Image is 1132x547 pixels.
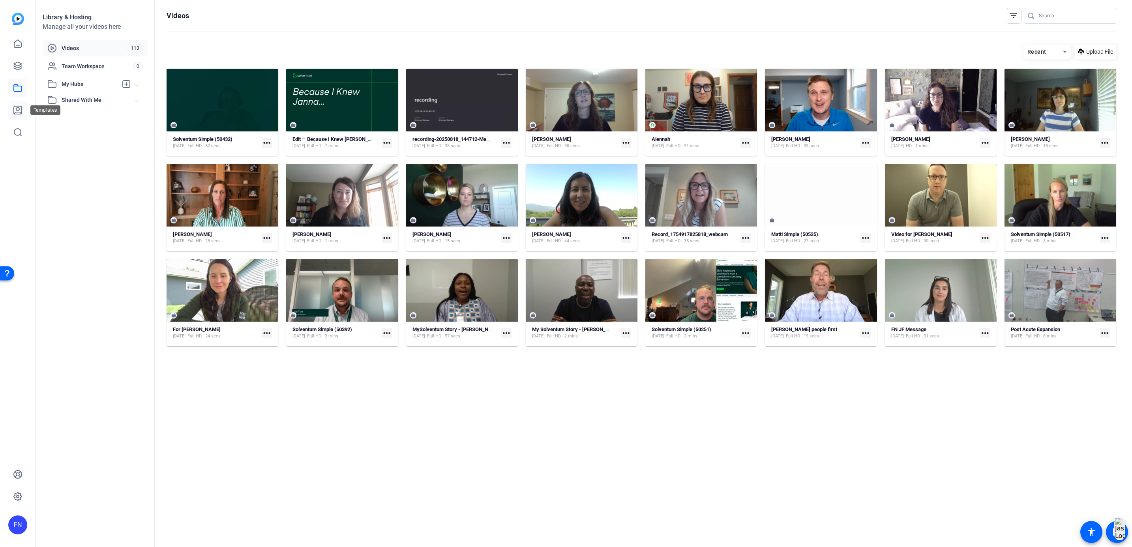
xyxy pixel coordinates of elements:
mat-expansion-panel-header: My Hubs [43,76,148,92]
span: [DATE] [771,143,784,149]
span: [DATE] [652,333,664,339]
mat-icon: more_horiz [501,233,512,243]
span: [DATE] [771,238,784,244]
a: My Solventum Story - [PERSON_NAME][DATE]Full HD - 2 mins [532,326,618,339]
strong: [PERSON_NAME] people first [771,326,837,332]
h1: Videos [167,11,189,21]
span: Videos [62,44,127,52]
span: Full HD - 8 mins [1025,333,1057,339]
mat-icon: more_horiz [1100,138,1110,148]
strong: My Solventum Story - [PERSON_NAME] [532,326,621,332]
span: Full HD - 3 mins [1025,238,1057,244]
strong: [PERSON_NAME] [292,231,332,237]
span: HD - 1 mins [906,143,929,149]
a: [PERSON_NAME][DATE]Full HD - 28 secs [173,231,259,244]
div: FN [8,515,27,534]
mat-icon: more_horiz [980,138,990,148]
input: Search [1039,11,1110,21]
span: [DATE] [292,333,305,339]
div: Library & Hosting [43,13,148,22]
span: 0 [133,62,143,71]
mat-expansion-panel-header: Shared With Me [43,92,148,108]
mat-icon: more_horiz [262,138,272,148]
mat-icon: more_horiz [621,233,631,243]
strong: [PERSON_NAME] [532,136,571,142]
div: Templates [30,105,60,115]
span: Full HD - 2 mins [666,333,697,339]
mat-icon: more_horiz [382,233,392,243]
span: Full HD - 27 secs [786,238,819,244]
a: [PERSON_NAME][DATE]Full HD - 1 mins [292,231,378,244]
mat-icon: more_horiz [382,328,392,338]
strong: Video for [PERSON_NAME] [891,231,952,237]
span: [DATE] [891,238,904,244]
a: [PERSON_NAME][DATE]Full HD - 39 secs [771,136,857,149]
span: [DATE] [532,238,545,244]
span: [DATE] [532,143,545,149]
mat-icon: more_horiz [860,328,871,338]
a: Alennah[DATE]Full HD - 31 secs [652,136,737,149]
span: [DATE] [412,333,425,339]
span: Full HD - 39 secs [786,143,819,149]
span: [DATE] [173,143,186,149]
span: Full HD - 35 secs [666,238,699,244]
a: [PERSON_NAME][DATE]Full HD - 15 secs [1011,136,1096,149]
a: Solventum Simple (50517)[DATE]Full HD - 3 mins [1011,231,1096,244]
strong: recording-20250818_144712-Meeting Recording [412,136,521,142]
span: Full HD - 31 secs [666,143,699,149]
strong: Solventum Simple (50432) [173,136,232,142]
span: [DATE] [891,333,904,339]
strong: Matti Simple (50525) [771,231,818,237]
mat-icon: more_horiz [382,138,392,148]
strong: Edit — Because I Knew [PERSON_NAME] [292,136,384,142]
a: Record_1754917825818_webcam[DATE]Full HD - 35 secs [652,231,737,244]
span: Full HD - 33 secs [427,143,460,149]
span: [DATE] [1011,143,1023,149]
span: Full HD - 2 mins [547,333,578,339]
strong: [PERSON_NAME] [412,231,452,237]
strong: [PERSON_NAME] [891,136,930,142]
strong: For [PERSON_NAME] [173,326,221,332]
span: [DATE] [412,143,425,149]
button: Upload File [1075,45,1116,59]
span: [DATE] [292,238,305,244]
strong: Record_1754917825818_webcam [652,231,728,237]
span: Full HD - 7 mins [307,143,338,149]
mat-icon: more_horiz [980,233,990,243]
strong: Solventum Simple (50392) [292,326,352,332]
mat-icon: more_horiz [501,328,512,338]
strong: Solventum Simple (50517) [1011,231,1070,237]
span: [DATE] [173,238,186,244]
mat-icon: more_horiz [860,233,871,243]
span: My Hubs [62,80,118,88]
a: [PERSON_NAME][DATE]HD - 1 mins [891,136,977,149]
a: [PERSON_NAME][DATE]Full HD - 44 secs [532,231,618,244]
span: Team Workspace [62,62,133,70]
span: [DATE] [891,143,904,149]
mat-icon: more_horiz [621,138,631,148]
span: Full HD - 38 secs [547,143,580,149]
span: [DATE] [771,333,784,339]
mat-icon: more_horiz [1100,328,1110,338]
a: [PERSON_NAME] people first[DATE]Full HD - 19 secs [771,326,857,339]
a: [PERSON_NAME][DATE]Full HD - 38 secs [532,136,618,149]
div: Manage all your videos here [43,22,148,32]
span: Full HD - 2 mins [307,333,338,339]
span: [DATE] [652,143,664,149]
a: Edit — Because I Knew [PERSON_NAME][DATE]Full HD - 7 mins [292,136,378,149]
mat-icon: filter_list [1009,11,1018,21]
mat-icon: more_horiz [980,328,990,338]
a: recording-20250818_144712-Meeting Recording[DATE]Full HD - 33 secs [412,136,498,149]
a: [PERSON_NAME][DATE]Full HD - 15 secs [412,231,498,244]
span: Full HD - 52 secs [187,143,221,149]
span: Upload File [1086,48,1113,56]
a: Solventum Simple (50251)[DATE]Full HD - 2 mins [652,326,737,339]
mat-icon: more_horiz [860,138,871,148]
a: Post Acute Expansion[DATE]Full HD - 8 mins [1011,326,1096,339]
mat-icon: more_horiz [262,233,272,243]
span: 113 [127,44,143,52]
span: Recent [1027,49,1046,55]
mat-icon: message [1112,527,1122,537]
span: Full HD - 57 secs [427,333,460,339]
mat-icon: more_horiz [740,138,751,148]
